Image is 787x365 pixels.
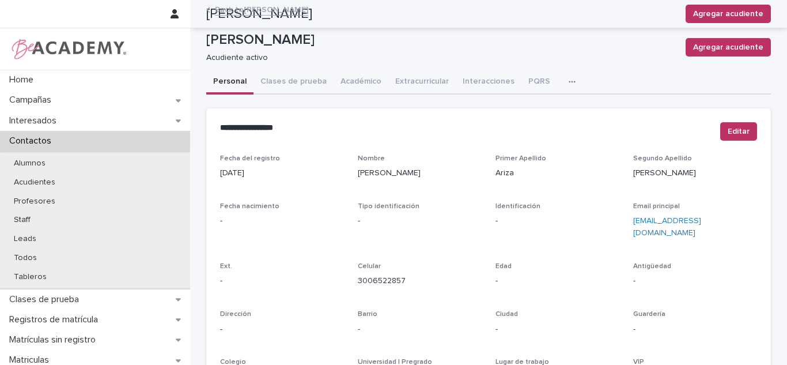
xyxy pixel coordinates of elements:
[495,263,512,270] span: Edad
[456,70,521,95] button: Interacciones
[728,126,750,137] span: Editar
[358,203,419,210] span: Tipo identificación
[206,53,672,63] p: Acudiente activo
[358,215,482,227] p: -
[206,32,676,48] p: [PERSON_NAME]
[5,234,46,244] p: Leads
[521,70,557,95] button: PQRS
[358,167,482,179] p: [PERSON_NAME]
[388,70,456,95] button: Extracurricular
[5,136,60,146] p: Contactos
[686,38,771,57] button: Agregar acudiente
[9,37,127,61] img: WPrjXfSUmiLcdUfaYY4Q
[720,122,757,141] button: Editar
[5,272,56,282] p: Tableros
[220,323,344,336] p: -
[5,215,40,225] p: Staff
[633,203,680,210] span: Email principal
[5,334,105,345] p: Matrículas sin registro
[220,275,344,287] p: -
[5,294,88,305] p: Clases de prueba
[334,70,388,95] button: Académico
[5,197,65,206] p: Profesores
[220,263,232,270] span: Ext.
[633,155,692,162] span: Segundo Apellido
[633,167,757,179] p: [PERSON_NAME]
[495,215,619,227] p: -
[220,155,280,162] span: Fecha del registro
[5,178,65,187] p: Acudientes
[495,155,546,162] span: Primer Apellido
[253,70,334,95] button: Clases de prueba
[633,275,757,287] p: -
[633,263,671,270] span: Antigüedad
[215,2,308,16] a: Back to[PERSON_NAME]
[220,215,344,227] p: -
[5,253,46,263] p: Todos
[495,167,619,179] p: Ariza
[5,159,55,168] p: Alumnos
[633,311,665,318] span: Guardería
[633,323,757,336] p: -
[358,323,482,336] p: -
[693,42,763,53] span: Agregar acudiente
[495,311,518,318] span: Ciudad
[5,115,66,126] p: Interesados
[358,155,385,162] span: Nombre
[633,217,701,237] a: [EMAIL_ADDRESS][DOMAIN_NAME]
[358,277,406,285] a: 3006522857
[220,203,279,210] span: Fecha nacimiento
[206,70,253,95] button: Personal
[358,263,381,270] span: Celular
[220,167,344,179] p: [DATE]
[220,311,251,318] span: Dirección
[495,203,540,210] span: Identificación
[358,311,377,318] span: Barrio
[495,323,619,336] p: -
[5,314,107,325] p: Registros de matrícula
[5,74,43,85] p: Home
[5,95,60,106] p: Campañas
[495,275,619,287] p: -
